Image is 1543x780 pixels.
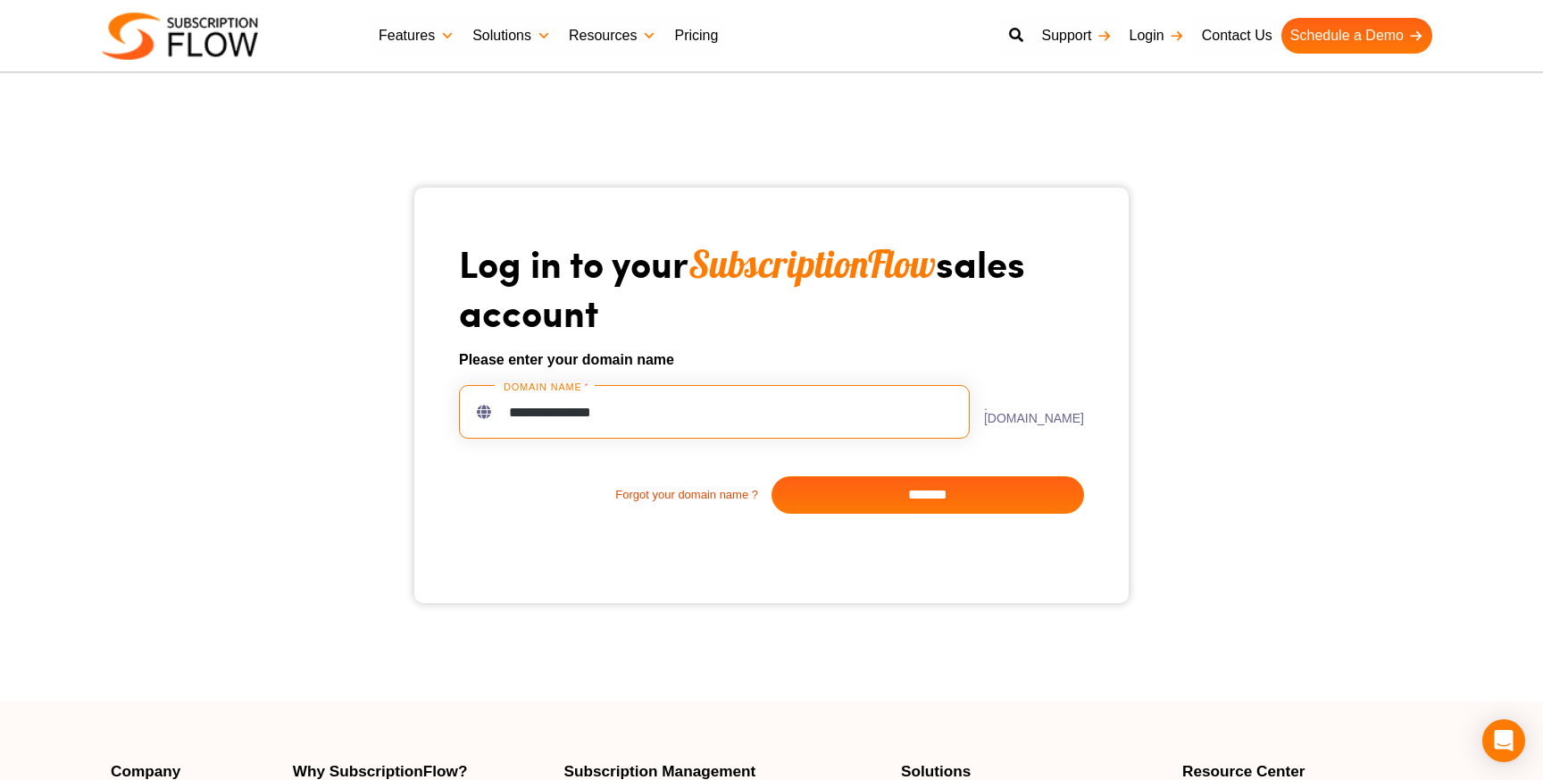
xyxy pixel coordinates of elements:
[688,240,936,288] span: SubscriptionFlow
[563,764,883,779] h4: Subscription Management
[102,13,258,60] img: Subscriptionflow
[560,18,665,54] a: Resources
[370,18,463,54] a: Features
[1193,18,1281,54] a: Contact Us
[970,399,1084,424] label: .[DOMAIN_NAME]
[901,764,1164,779] h4: Solutions
[459,486,771,504] a: Forgot your domain name ?
[459,239,1084,335] h1: Log in to your sales account
[665,18,727,54] a: Pricing
[1281,18,1432,54] a: Schedule a Demo
[463,18,560,54] a: Solutions
[459,349,1084,371] h6: Please enter your domain name
[111,764,275,779] h4: Company
[293,764,546,779] h4: Why SubscriptionFlow?
[1121,18,1193,54] a: Login
[1182,764,1432,779] h4: Resource Center
[1482,719,1525,762] div: Open Intercom Messenger
[1032,18,1120,54] a: Support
